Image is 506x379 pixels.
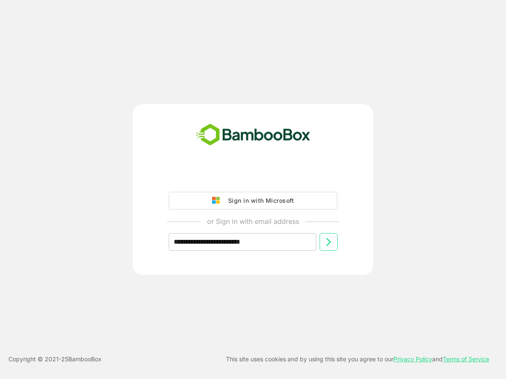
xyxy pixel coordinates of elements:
[212,197,224,204] img: google
[443,355,489,363] a: Terms of Service
[8,354,102,364] p: Copyright © 2021- 25 BambooBox
[393,355,432,363] a: Privacy Policy
[224,195,294,206] div: Sign in with Microsoft
[169,192,337,210] button: Sign in with Microsoft
[226,354,489,364] p: This site uses cookies and by using this site you agree to our and
[191,121,315,149] img: bamboobox
[164,168,342,187] iframe: Sign in with Google Button
[207,216,299,226] p: or Sign in with email address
